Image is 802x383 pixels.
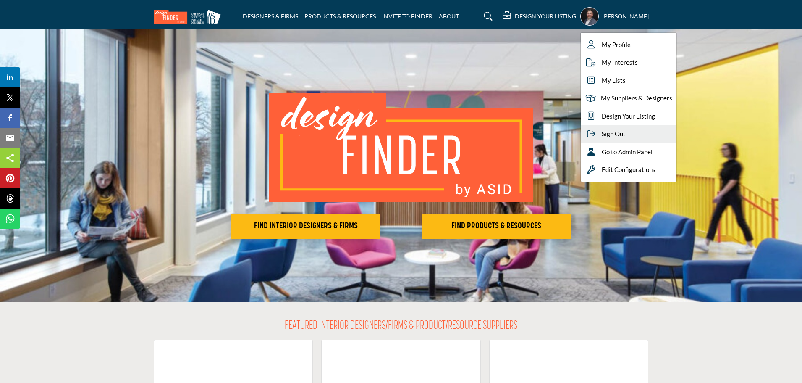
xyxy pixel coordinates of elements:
[425,221,568,231] h2: FIND PRODUCTS & RESOURCES
[503,11,576,21] div: DESIGN YOUR LISTING
[602,111,655,121] span: Design Your Listing
[602,147,653,157] span: Go to Admin Panel
[581,53,676,71] a: My Interests
[515,13,576,20] h5: DESIGN YOUR LISTING
[422,214,571,239] button: FIND PRODUCTS & RESOURCES
[243,13,298,20] a: DESIGNERS & FIRMS
[581,89,676,107] a: My Suppliers & Designers
[602,76,626,85] span: My Lists
[602,129,626,139] span: Sign Out
[304,13,376,20] a: PRODUCTS & RESOURCES
[439,13,459,20] a: ABOUT
[602,165,655,174] span: Edit Configurations
[602,58,638,67] span: My Interests
[154,10,225,24] img: Site Logo
[234,221,377,231] h2: FIND INTERIOR DESIGNERS & FIRMS
[382,13,432,20] a: INVITE TO FINDER
[581,36,676,54] a: My Profile
[581,71,676,90] a: My Lists
[581,107,676,125] a: Design Your Listing
[285,319,517,333] h2: FEATURED INTERIOR DESIGNERS/FIRMS & PRODUCT/RESOURCE SUPPLIERS
[269,93,533,202] img: image
[476,10,498,23] a: Search
[602,12,649,21] h5: [PERSON_NAME]
[580,7,599,26] button: Show hide supplier dropdown
[602,40,631,50] span: My Profile
[601,93,672,103] span: My Suppliers & Designers
[231,214,380,239] button: FIND INTERIOR DESIGNERS & FIRMS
